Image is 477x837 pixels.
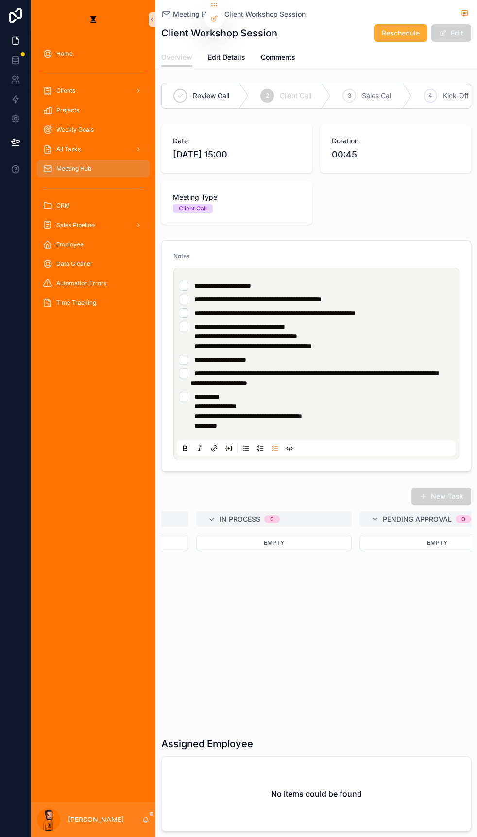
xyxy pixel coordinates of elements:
[56,165,91,173] span: Meeting Hub
[208,52,245,62] span: Edit Details
[37,236,150,253] a: Employee
[461,515,465,523] div: 0
[428,92,432,100] span: 4
[56,279,106,287] span: Automation Errors
[173,252,189,260] span: Notes
[332,136,460,146] span: Duration
[332,148,460,161] span: 00:45
[85,12,101,27] img: App logo
[208,49,245,68] a: Edit Details
[266,92,269,100] span: 2
[56,241,84,248] span: Employee
[37,275,150,292] a: Automation Errors
[173,9,215,19] span: Meeting Hub
[56,50,73,58] span: Home
[270,515,274,523] div: 0
[37,121,150,139] a: Weekly Goals
[264,539,284,546] span: Empty
[161,9,215,19] a: Meeting Hub
[56,126,94,134] span: Weekly Goals
[261,49,295,68] a: Comments
[56,87,75,95] span: Clients
[261,52,295,62] span: Comments
[411,488,471,505] button: New Task
[161,52,192,62] span: Overview
[362,91,392,101] span: Sales Call
[161,26,277,40] h1: Client Workshop Session
[56,221,95,229] span: Sales Pipeline
[37,160,150,177] a: Meeting Hub
[173,148,301,161] span: [DATE] 15:00
[161,737,253,750] h1: Assigned Employee
[56,145,81,153] span: All Tasks
[37,82,150,100] a: Clients
[56,106,79,114] span: Projects
[383,514,452,524] span: Pending Approval
[374,24,427,42] button: Reschedule
[37,197,150,214] a: CRM
[427,539,447,546] span: Empty
[37,140,150,158] a: All Tasks
[348,92,351,100] span: 3
[193,91,229,101] span: Review Call
[179,204,207,213] div: Client Call
[37,45,150,63] a: Home
[37,102,150,119] a: Projects
[31,39,155,323] div: scrollable content
[56,260,93,268] span: Data Cleaner
[68,815,124,824] p: [PERSON_NAME]
[37,216,150,234] a: Sales Pipeline
[161,49,192,67] a: Overview
[220,514,260,524] span: In Process
[173,192,301,202] span: Meeting Type
[382,28,420,38] span: Reschedule
[56,202,70,209] span: CRM
[173,136,301,146] span: Date
[280,91,311,101] span: Client Call
[224,9,306,19] a: Client Workshop Session
[271,788,362,800] h2: No items could be found
[431,24,471,42] button: Edit
[37,255,150,273] a: Data Cleaner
